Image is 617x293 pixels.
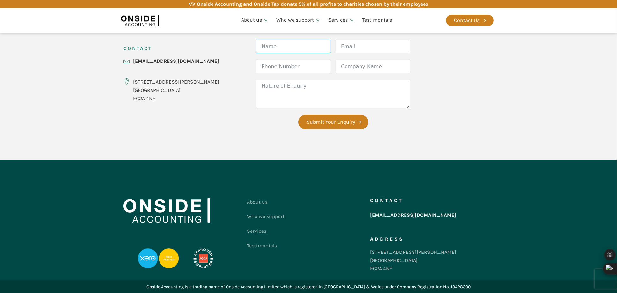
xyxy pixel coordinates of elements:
[370,198,403,203] h5: Contact
[133,78,219,102] div: [STREET_ADDRESS][PERSON_NAME] [GEOGRAPHIC_DATA] EC2A 4NE
[247,209,285,224] a: Who we support
[247,195,285,209] a: About us
[358,10,396,31] a: Testimonials
[336,40,410,53] input: Email
[454,16,479,25] div: Contact Us
[185,248,221,269] img: APPROVED-EMPLOYER-PROFESSIONAL-DEVELOPMENT-REVERSED_LOGO
[370,237,404,242] h5: Address
[272,10,324,31] a: Who we support
[237,10,272,31] a: About us
[123,40,152,57] h3: CONTACT
[256,80,410,108] textarea: Nature of Enquiry
[298,115,368,129] button: Submit Your Enquiry
[247,224,285,238] a: Services
[370,248,456,273] div: [STREET_ADDRESS][PERSON_NAME] [GEOGRAPHIC_DATA] EC2A 4NE
[446,15,494,26] a: Contact Us
[133,57,219,65] a: [EMAIL_ADDRESS][DOMAIN_NAME]
[146,283,471,290] div: Onside Accounting is a trading name of Onside Accounting Limited which is registered in [GEOGRAPH...
[256,40,331,53] input: Name
[121,13,159,28] img: Onside Accounting
[256,60,331,73] input: Phone Number
[123,198,210,223] img: Onside Accounting
[324,10,358,31] a: Services
[247,238,285,253] a: Testimonials
[336,60,410,73] input: Company Name
[370,209,456,221] a: [EMAIL_ADDRESS][DOMAIN_NAME]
